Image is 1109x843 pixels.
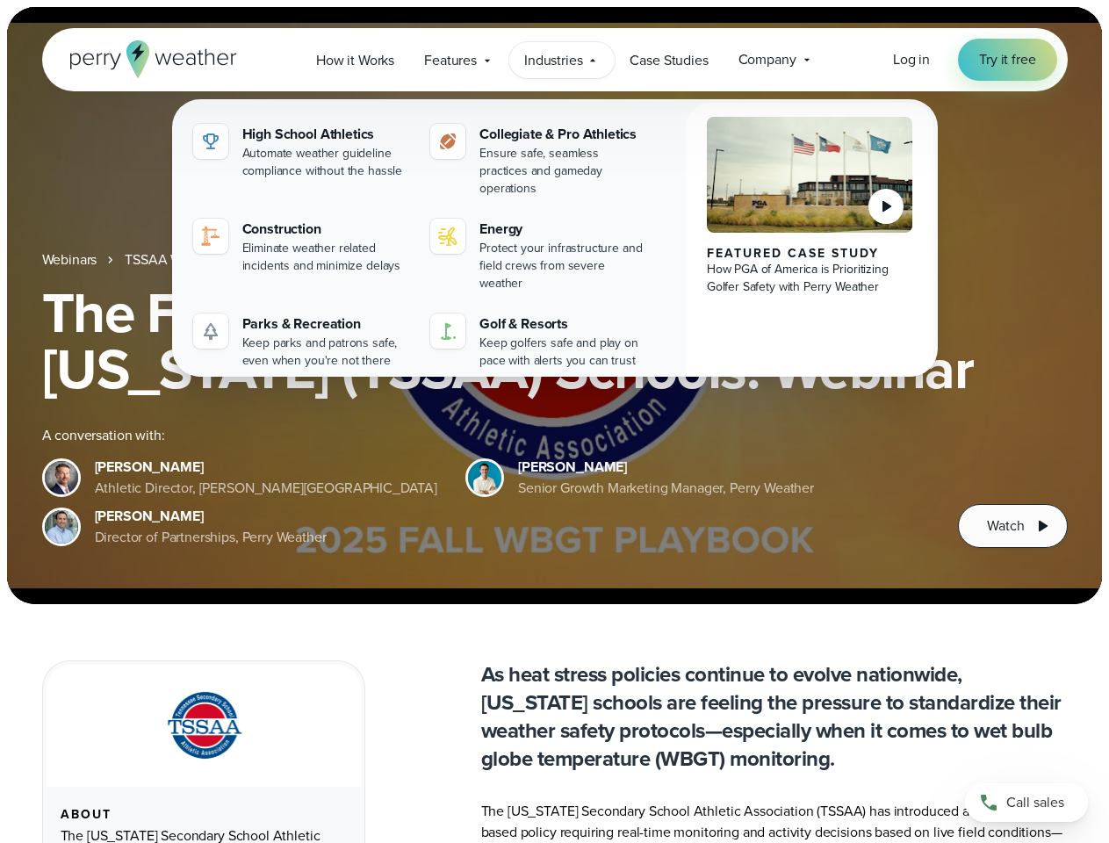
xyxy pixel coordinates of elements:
img: energy-icon@2x-1.svg [437,226,458,247]
div: Parks & Recreation [242,313,410,335]
div: Athletic Director, [PERSON_NAME][GEOGRAPHIC_DATA] [95,478,438,499]
a: PGA of America, Frisco Campus Featured Case Study How PGA of America is Prioritizing Golfer Safet... [686,103,934,391]
img: Brian Wyatt [45,461,78,494]
span: Log in [893,49,930,69]
img: Spencer Patton, Perry Weather [468,461,501,494]
a: Parks & Recreation Keep parks and patrons safe, even when you're not there [186,306,417,377]
h1: The Fall WBGT Playbook for [US_STATE] (TSSAA) Schools: Webinar [42,285,1068,397]
div: Keep parks and patrons safe, even when you're not there [242,335,410,370]
span: Industries [524,50,582,71]
div: High School Athletics [242,124,410,145]
div: Golf & Resorts [479,313,647,335]
span: Call sales [1006,792,1064,813]
img: PGA of America, Frisco Campus [707,117,913,233]
a: How it Works [301,42,409,78]
div: Energy [479,219,647,240]
a: Webinars [42,249,97,270]
a: Collegiate & Pro Athletics Ensure safe, seamless practices and gameday operations [423,117,654,205]
img: construction perry weather [200,226,221,247]
button: Watch [958,504,1067,548]
div: Director of Partnerships, Perry Weather [95,527,327,548]
img: parks-icon-grey.svg [200,321,221,342]
span: Try it free [979,49,1035,70]
img: proathletics-icon@2x-1.svg [437,131,458,152]
a: Energy Protect your infrastructure and field crews from severe weather [423,212,654,299]
img: TSSAA-Tennessee-Secondary-School-Athletic-Association.svg [145,686,263,766]
a: Golf & Resorts Keep golfers safe and play on pace with alerts you can trust [423,306,654,377]
a: TSSAA WBGT Fall Playbook [125,249,292,270]
a: construction perry weather Construction Eliminate weather related incidents and minimize delays [186,212,417,282]
div: Eliminate weather related incidents and minimize delays [242,240,410,275]
span: Features [424,50,477,71]
nav: Breadcrumb [42,249,1068,270]
a: Case Studies [615,42,723,78]
div: About [61,808,347,822]
span: Case Studies [630,50,708,71]
p: As heat stress policies continue to evolve nationwide, [US_STATE] schools are feeling the pressur... [481,660,1068,773]
span: Watch [987,515,1024,537]
a: Call sales [965,783,1088,822]
div: Senior Growth Marketing Manager, Perry Weather [518,478,814,499]
div: Protect your infrastructure and field crews from severe weather [479,240,647,292]
div: How PGA of America is Prioritizing Golfer Safety with Perry Weather [707,261,913,296]
a: Log in [893,49,930,70]
div: Keep golfers safe and play on pace with alerts you can trust [479,335,647,370]
div: Ensure safe, seamless practices and gameday operations [479,145,647,198]
div: [PERSON_NAME] [95,457,438,478]
div: A conversation with: [42,425,931,446]
div: [PERSON_NAME] [95,506,327,527]
img: golf-iconV2.svg [437,321,458,342]
a: Try it free [958,39,1056,81]
div: [PERSON_NAME] [518,457,814,478]
a: High School Athletics Automate weather guideline compliance without the hassle [186,117,417,187]
div: Automate weather guideline compliance without the hassle [242,145,410,180]
img: highschool-icon.svg [200,131,221,152]
div: Featured Case Study [707,247,913,261]
img: Jeff Wood [45,510,78,544]
span: How it Works [316,50,394,71]
span: Company [738,49,796,70]
div: Collegiate & Pro Athletics [479,124,647,145]
div: Construction [242,219,410,240]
